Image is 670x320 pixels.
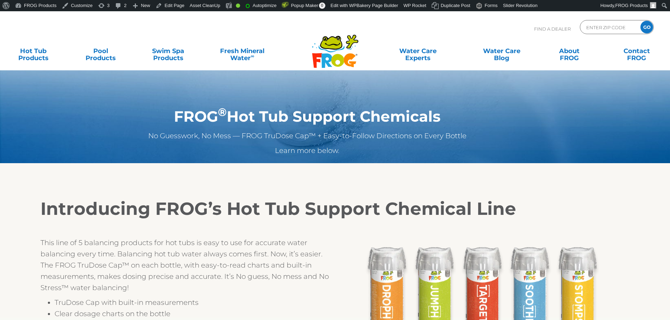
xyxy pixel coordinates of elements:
[251,53,254,59] sup: ∞
[308,25,362,68] img: Frog Products Logo
[503,3,537,8] span: Slider Revolution
[55,308,335,319] li: Clear dosage charts on the bottle
[615,3,648,8] span: FROG Products
[142,44,194,58] a: Swim SpaProducts
[218,105,227,119] sup: ®
[476,44,528,58] a: Water CareBlog
[75,44,127,58] a: PoolProducts
[40,237,335,293] p: This line of 5 balancing products for hot tubs is easy to use for accurate water balancing every ...
[543,44,595,58] a: AboutFROG
[16,108,599,125] h1: FROG Hot Tub Support Chemicals
[209,44,275,58] a: Fresh MineralWater∞
[610,44,663,58] a: ContactFROG
[16,130,599,141] p: No Guesswork, No Mess — FROG TruDose Cap™ + Easy-to-Follow Directions on Every Bottle
[40,198,630,219] h2: Introducing FROG’s Hot Tub Support Chemical Line
[236,4,240,8] div: Good
[640,21,653,33] input: GO
[375,44,461,58] a: Water CareExperts
[534,20,571,38] p: Find A Dealer
[16,145,599,156] p: Learn more below.
[319,2,325,9] span: 0
[7,44,60,58] a: Hot TubProducts
[55,297,335,308] li: TruDose Cap with built-in measurements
